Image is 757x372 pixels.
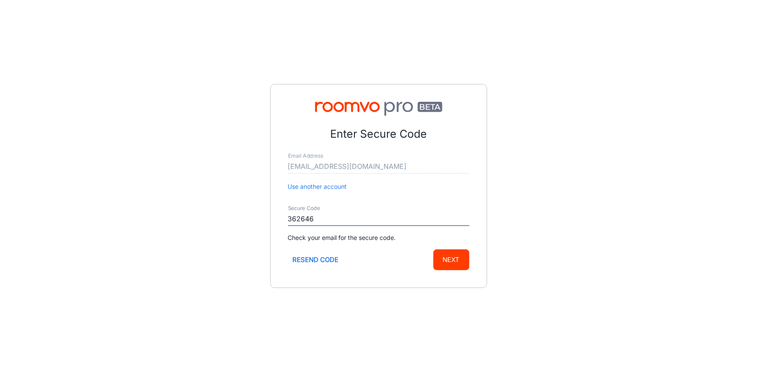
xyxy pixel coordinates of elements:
p: Enter Secure Code [288,126,469,142]
input: Enter secure code [288,212,469,226]
button: Use another account [288,182,347,191]
input: myname@example.com [288,160,469,174]
label: Secure Code [288,205,320,212]
p: Check your email for the secure code. [288,233,469,243]
button: Resend code [288,249,344,270]
img: Roomvo PRO Beta [288,102,469,116]
button: Next [433,249,469,270]
label: Email Address [288,152,323,160]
